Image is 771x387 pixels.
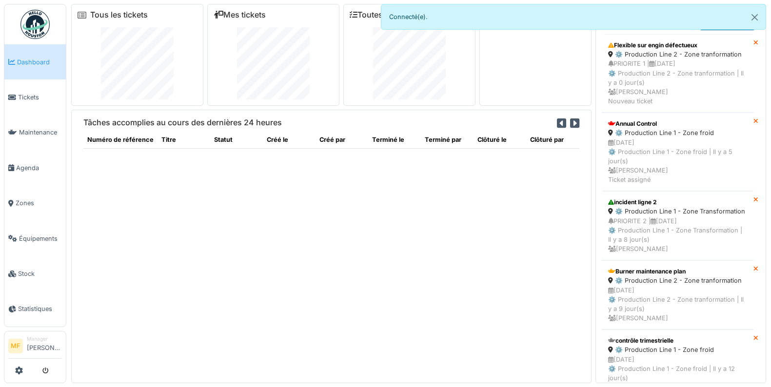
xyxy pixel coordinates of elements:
span: Agenda [16,163,62,173]
div: ⚙️ Production Line 2 - Zone tranformation [608,276,747,285]
span: Statistiques [18,304,62,313]
th: Commentaire final [579,131,642,149]
a: Agenda [4,150,66,185]
div: Burner maintenance plan [608,267,747,276]
a: Mes tickets [214,10,266,19]
a: Stock [4,256,66,291]
th: Terminé par [421,131,474,149]
div: Manager [27,335,62,343]
div: [DATE] ⚙️ Production Line 1 - Zone froid | Il y a 5 jour(s) [PERSON_NAME] Ticket assigné [608,138,747,185]
a: Flexible sur engin défectueux ⚙️ Production Line 2 - Zone tranformation PRIORITE 1 |[DATE]⚙️ Prod... [602,34,753,113]
th: Statut [210,131,263,149]
div: [DATE] ⚙️ Production Line 2 - Zone tranformation | Il y a 9 jour(s) [PERSON_NAME] [608,286,747,323]
a: Annual Control ⚙️ Production Line 1 - Zone froid [DATE]⚙️ Production Line 1 - Zone froid | Il y a... [602,113,753,191]
span: Dashboard [17,58,62,67]
a: Dashboard [4,44,66,79]
span: Tickets [18,93,62,102]
div: ⚙️ Production Line 2 - Zone tranformation [608,50,747,59]
span: Stock [18,269,62,278]
a: Toutes les tâches [350,10,422,19]
a: Tous les tickets [90,10,148,19]
a: Tickets [4,79,66,115]
a: Statistiques [4,291,66,327]
span: Maintenance [19,128,62,137]
th: Clôturé le [474,131,526,149]
div: incident ligne 2 [608,198,747,207]
span: Équipements [19,234,62,243]
a: incident ligne 2 ⚙️ Production Line 1 - Zone Transformation PRIORITE 2 |[DATE]⚙️ Production Line ... [602,191,753,260]
div: ⚙️ Production Line 1 - Zone froid [608,345,747,354]
th: Créé par [316,131,368,149]
h6: Tâches accomplies au cours des dernières 24 heures [83,118,282,127]
a: Maintenance [4,115,66,150]
th: Terminé le [368,131,421,149]
div: Annual Control [608,119,747,128]
div: contrôle trimestrielle [608,336,747,345]
th: Titre [158,131,210,149]
div: PRIORITE 1 | [DATE] ⚙️ Production Line 2 - Zone tranformation | Il y a 0 jour(s) [PERSON_NAME] No... [608,59,747,106]
th: Créé le [263,131,316,149]
div: Flexible sur engin défectueux [608,41,747,50]
a: Zones [4,186,66,221]
a: MF Manager[PERSON_NAME] [8,335,62,359]
div: Connecté(e). [381,4,767,30]
span: Zones [16,198,62,208]
th: Clôturé par [526,131,579,149]
a: Équipements [4,221,66,256]
th: Numéro de référence [83,131,158,149]
li: MF [8,339,23,353]
div: ⚙️ Production Line 1 - Zone froid [608,128,747,137]
button: Close [744,4,766,30]
img: Badge_color-CXgf-gQk.svg [20,10,50,39]
div: PRIORITE 2 | [DATE] ⚙️ Production Line 1 - Zone Transformation | Il y a 8 jour(s) [PERSON_NAME] [608,216,747,254]
li: [PERSON_NAME] [27,335,62,356]
a: Burner maintenance plan ⚙️ Production Line 2 - Zone tranformation [DATE]⚙️ Production Line 2 - Zo... [602,260,753,329]
div: ⚙️ Production Line 1 - Zone Transformation [608,207,747,216]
